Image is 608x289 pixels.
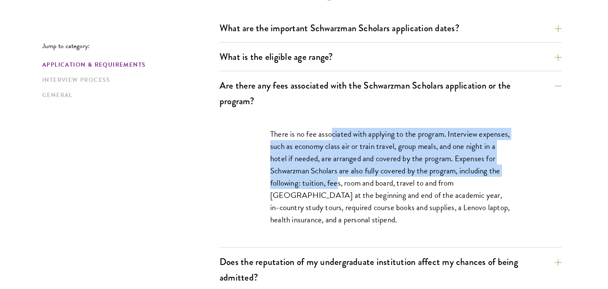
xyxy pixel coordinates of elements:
a: Interview Process [42,76,214,84]
button: Does the reputation of my undergraduate institution affect my chances of being admitted? [220,252,562,287]
button: What are the important Schwarzman Scholars application dates? [220,19,562,38]
p: There is no fee associated with applying to the program. Interview expenses, such as economy clas... [270,128,511,226]
button: What is the eligible age range? [220,47,562,66]
button: Are there any fees associated with the Schwarzman Scholars application or the program? [220,76,562,111]
p: Jump to category: [42,42,220,50]
a: Application & Requirements [42,60,214,69]
a: General [42,91,214,100]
